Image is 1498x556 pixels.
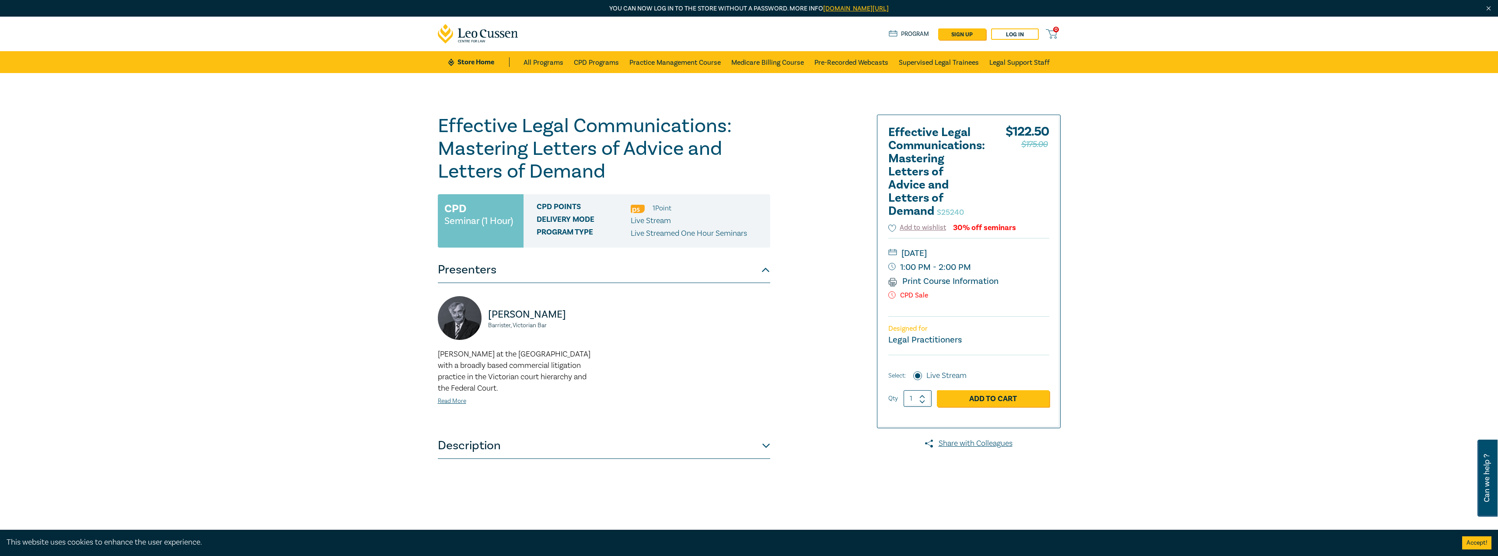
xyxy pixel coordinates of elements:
[631,216,671,226] span: Live Stream
[888,260,1049,274] small: 1:00 PM - 2:00 PM
[448,57,509,67] a: Store Home
[524,51,563,73] a: All Programs
[1462,536,1491,549] button: Accept cookies
[444,201,466,217] h3: CPD
[889,29,929,39] a: Program
[899,51,979,73] a: Supervised Legal Trainees
[814,51,888,73] a: Pre-Recorded Webcasts
[888,223,946,233] button: Add to wishlist
[937,390,1049,407] a: Add to Cart
[937,207,964,217] small: S25240
[877,438,1061,449] a: Share with Colleagues
[888,325,1049,333] p: Designed for
[888,126,985,218] h2: Effective Legal Communications: Mastering Letters of Advice and Letters of Demand
[653,203,671,214] li: 1 Point
[488,322,599,329] small: Barrister, Victorian Bar
[1021,137,1048,151] span: $175.00
[488,308,599,322] p: [PERSON_NAME]
[438,296,482,340] img: https://s3.ap-southeast-2.amazonaws.com/leo-cussen-store-production-content/Contacts/David%20Bail...
[438,349,590,393] span: [PERSON_NAME] at the [GEOGRAPHIC_DATA] with a broadly based commercial litigation practice in the...
[989,51,1050,73] a: Legal Support Staff
[1006,126,1049,222] div: $ 122.50
[574,51,619,73] a: CPD Programs
[1485,5,1492,12] img: Close
[991,28,1039,40] a: Log in
[438,257,770,283] button: Presenters
[438,397,466,405] a: Read More
[537,228,631,239] span: Program type
[631,228,747,239] p: Live Streamed One Hour Seminars
[888,291,1049,300] p: CPD Sale
[888,334,962,346] small: Legal Practitioners
[438,433,770,459] button: Description
[926,370,967,381] label: Live Stream
[888,394,898,403] label: Qty
[631,205,645,213] img: Professional Skills
[438,4,1061,14] p: You can now log in to the store without a password. More info
[938,28,986,40] a: sign up
[823,4,889,13] a: [DOMAIN_NAME][URL]
[629,51,721,73] a: Practice Management Course
[731,51,804,73] a: Medicare Billing Course
[888,246,1049,260] small: [DATE]
[537,215,631,227] span: Delivery Mode
[1483,445,1491,511] span: Can we help ?
[537,203,631,214] span: CPD Points
[1053,27,1059,32] span: 0
[888,371,906,381] span: Select:
[7,537,1449,548] div: This website uses cookies to enhance the user experience.
[953,224,1016,232] div: 30% off seminars
[888,276,999,287] a: Print Course Information
[438,115,770,183] h1: Effective Legal Communications: Mastering Letters of Advice and Letters of Demand
[444,217,513,225] small: Seminar (1 Hour)
[904,390,932,407] input: 1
